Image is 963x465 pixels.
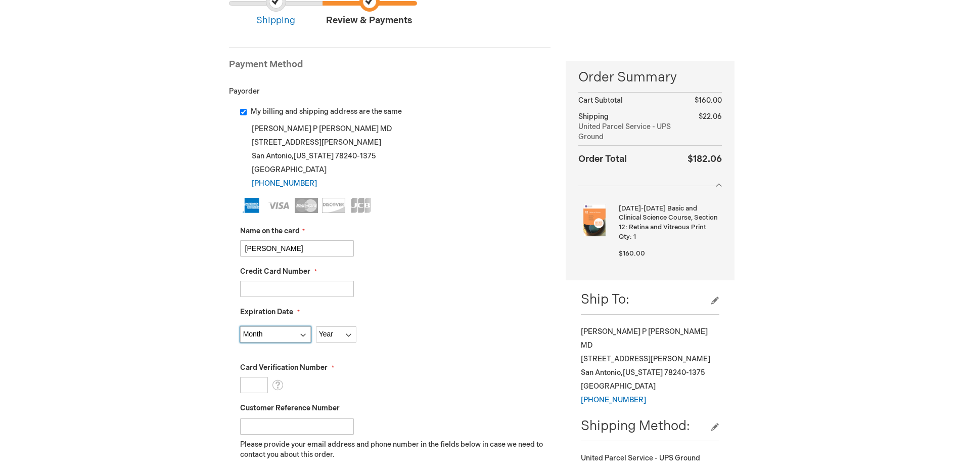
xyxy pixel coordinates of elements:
[578,204,611,236] img: 2025-2026 Basic and Clinical Science Course, Section 12: Retina and Vitreous Print
[240,227,300,235] span: Name on the card
[581,396,646,404] a: [PHONE_NUMBER]
[581,418,690,434] span: Shipping Method:
[619,249,645,258] span: $160.00
[578,122,687,142] span: United Parcel Service - UPS Ground
[581,292,629,308] span: Ship To:
[578,68,721,92] span: Order Summary
[322,198,345,213] img: Discover
[687,154,722,164] span: $182.06
[578,151,627,166] strong: Order Total
[240,281,354,297] input: Credit Card Number
[581,325,719,407] div: [PERSON_NAME] P [PERSON_NAME] MD [STREET_ADDRESS][PERSON_NAME] San Antonio , 78240-1375 [GEOGRAPH...
[578,93,687,109] th: Cart Subtotal
[695,96,722,105] span: $160.00
[240,440,551,460] p: Please provide your email address and phone number in the fields below in case we need to contact...
[581,454,700,462] span: United Parcel Service - UPS Ground
[294,152,334,160] span: [US_STATE]
[240,198,263,213] img: American Express
[623,368,663,377] span: [US_STATE]
[699,112,722,121] span: $22.06
[240,267,310,276] span: Credit Card Number
[229,58,551,76] div: Payment Method
[240,122,551,190] div: [PERSON_NAME] P [PERSON_NAME] MD [STREET_ADDRESS][PERSON_NAME] San Antonio , 78240-1375 [GEOGRAPH...
[251,107,402,116] span: My billing and shipping address are the same
[633,233,636,241] span: 1
[252,179,317,188] a: [PHONE_NUMBER]
[240,308,293,316] span: Expiration Date
[295,198,318,213] img: MasterCard
[240,363,328,372] span: Card Verification Number
[619,233,630,241] span: Qty
[349,198,373,213] img: JCB
[229,87,260,96] span: Payorder
[578,112,609,121] span: Shipping
[240,377,268,393] input: Card Verification Number
[267,198,291,213] img: Visa
[240,404,340,412] span: Customer Reference Number
[619,204,719,232] strong: [DATE]-[DATE] Basic and Clinical Science Course, Section 12: Retina and Vitreous Print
